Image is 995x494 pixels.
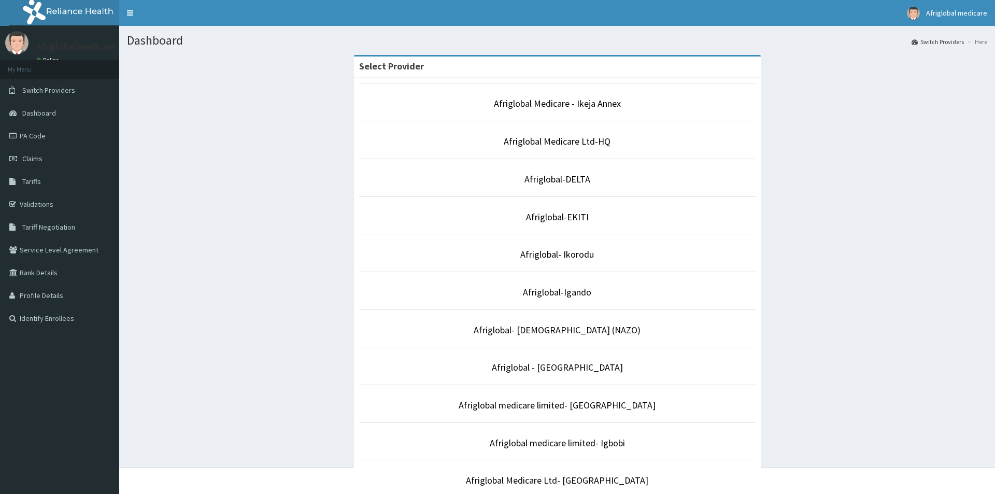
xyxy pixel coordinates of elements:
[965,37,987,46] li: Here
[520,248,594,260] a: Afriglobal- Ikorodu
[22,222,75,232] span: Tariff Negotiation
[466,474,648,486] a: Afriglobal Medicare Ltd- [GEOGRAPHIC_DATA]
[359,60,424,72] strong: Select Provider
[504,135,610,147] a: Afriglobal Medicare Ltd-HQ
[22,177,41,186] span: Tariffs
[492,361,623,373] a: Afriglobal - [GEOGRAPHIC_DATA]
[494,97,621,109] a: Afriglobal Medicare - Ikeja Annex
[22,154,42,163] span: Claims
[5,31,29,54] img: User Image
[22,86,75,95] span: Switch Providers
[36,57,61,64] a: Online
[907,7,920,20] img: User Image
[526,211,589,223] a: Afriglobal-EKITI
[459,399,656,411] a: Afriglobal medicare limited- [GEOGRAPHIC_DATA]
[524,173,590,185] a: Afriglobal-DELTA
[490,437,625,449] a: Afriglobal medicare limited- Igbobi
[474,324,641,336] a: Afriglobal- [DEMOGRAPHIC_DATA] (NAZO)
[926,8,987,18] span: Afriglobal medicare
[523,286,591,298] a: Afriglobal-Igando
[36,42,115,51] p: Afriglobal medicare
[127,34,987,47] h1: Dashboard
[22,108,56,118] span: Dashboard
[912,37,964,46] a: Switch Providers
